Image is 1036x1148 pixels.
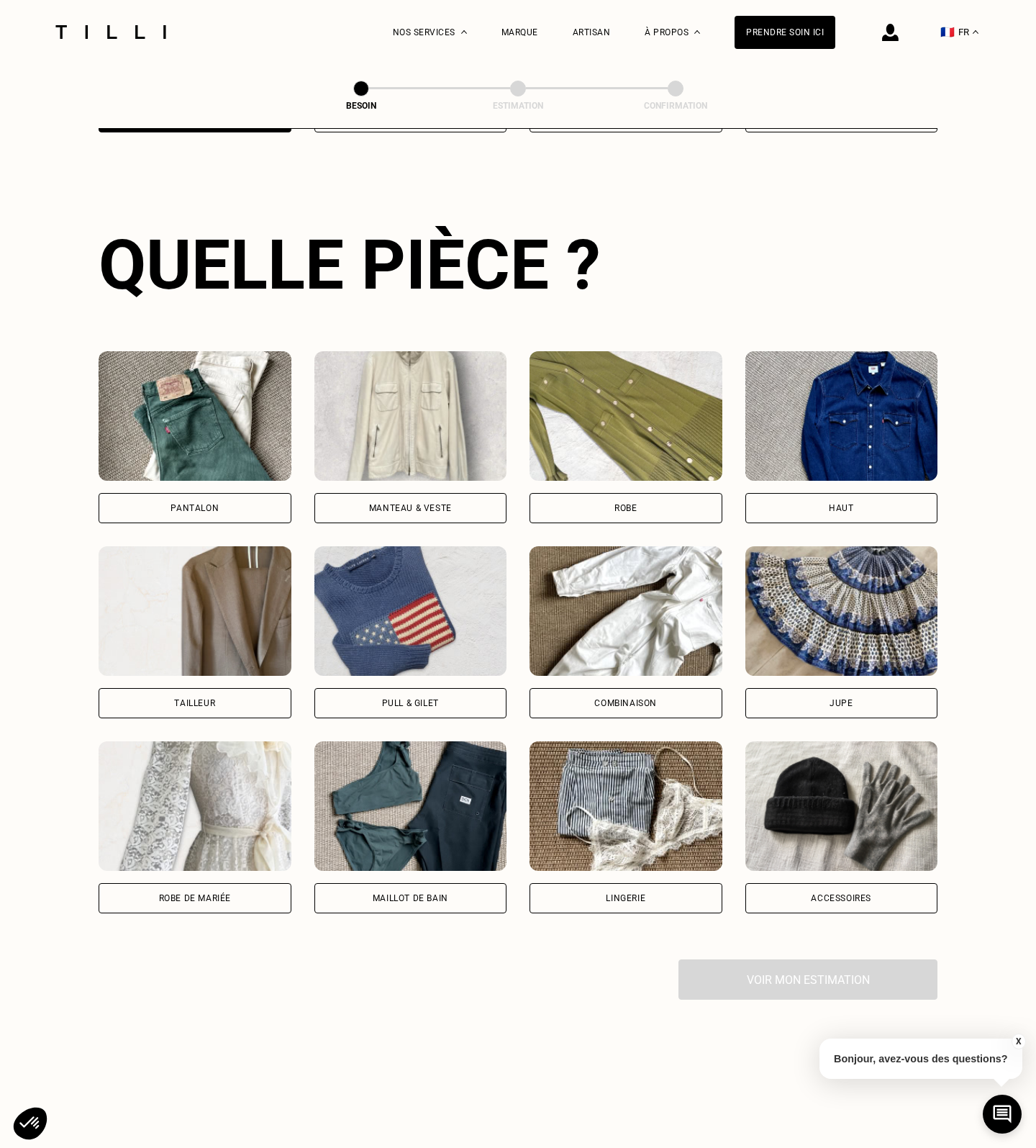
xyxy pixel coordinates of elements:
div: Robe [614,504,637,512]
div: Quelle pièce ? [99,225,937,305]
img: menu déroulant [973,30,978,34]
img: Tilli retouche votre Pantalon [99,351,291,481]
a: Prendre soin ici [735,16,835,49]
img: Tilli retouche votre Maillot de bain [314,741,507,871]
div: Combinaison [594,699,657,708]
img: Tilli retouche votre Haut [745,351,938,481]
div: Pull & gilet [382,699,439,708]
img: Tilli retouche votre Jupe [745,546,938,676]
div: Maillot de bain [373,894,448,903]
img: Tilli retouche votre Manteau & Veste [314,351,507,481]
img: Tilli retouche votre Combinaison [530,546,722,676]
a: Artisan [573,27,611,37]
img: Menu déroulant à propos [694,30,700,34]
img: Menu déroulant [461,30,467,34]
div: Lingerie [606,894,645,903]
p: Bonjour, avez-vous des questions? [819,1039,1022,1079]
a: Marque [501,27,538,37]
img: Tilli retouche votre Pull & gilet [314,546,507,676]
div: Robe de mariée [159,894,231,903]
div: Tailleur [174,699,215,708]
div: Manteau & Veste [369,504,452,512]
div: Jupe [830,699,853,708]
img: icône connexion [882,24,899,41]
span: 🇫🇷 [940,25,955,39]
img: Logo du service de couturière Tilli [50,25,171,39]
div: Estimation [446,101,590,111]
div: Besoin [289,101,433,111]
div: Accessoires [811,894,871,903]
img: Tilli retouche votre Robe de mariée [99,741,291,871]
button: X [1011,1034,1025,1049]
div: Confirmation [604,101,748,111]
div: Haut [829,504,853,512]
img: Tilli retouche votre Tailleur [99,546,291,676]
img: Tilli retouche votre Robe [530,351,722,481]
img: Tilli retouche votre Lingerie [530,741,722,871]
img: Tilli retouche votre Accessoires [745,741,938,871]
div: Pantalon [171,504,219,512]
